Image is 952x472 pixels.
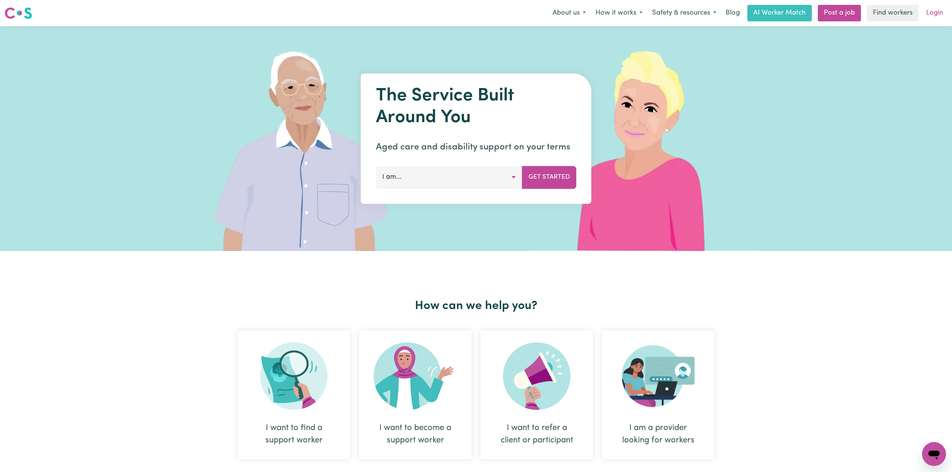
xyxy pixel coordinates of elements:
button: Get Started [522,166,576,188]
h2: How can we help you? [233,299,719,313]
button: How it works [591,5,647,21]
div: I want to refer a client or participant [498,422,575,447]
img: Provider [622,342,695,410]
img: Refer [503,342,570,410]
img: Become Worker [374,342,457,410]
p: Aged care and disability support on your terms [376,140,576,154]
a: Careseekers logo [4,4,32,22]
button: I am... [376,166,522,188]
div: I want to find a support worker [238,330,350,459]
a: AI Worker Match [747,5,812,21]
button: Safety & resources [647,5,721,21]
div: I want to refer a client or participant [480,330,593,459]
a: Find workers [867,5,919,21]
div: I am a provider looking for workers [620,422,696,447]
h1: The Service Built Around You [376,85,576,128]
div: I want to become a support worker [359,330,472,459]
iframe: Button to launch messaging window [922,442,946,466]
div: I am a provider looking for workers [602,330,714,459]
div: I want to become a support worker [377,422,454,447]
a: Blog [721,5,744,21]
img: Careseekers logo [4,6,32,20]
a: Login [922,5,948,21]
a: Post a job [818,5,861,21]
button: About us [548,5,591,21]
img: Search [260,342,328,410]
div: I want to find a support worker [256,422,332,447]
